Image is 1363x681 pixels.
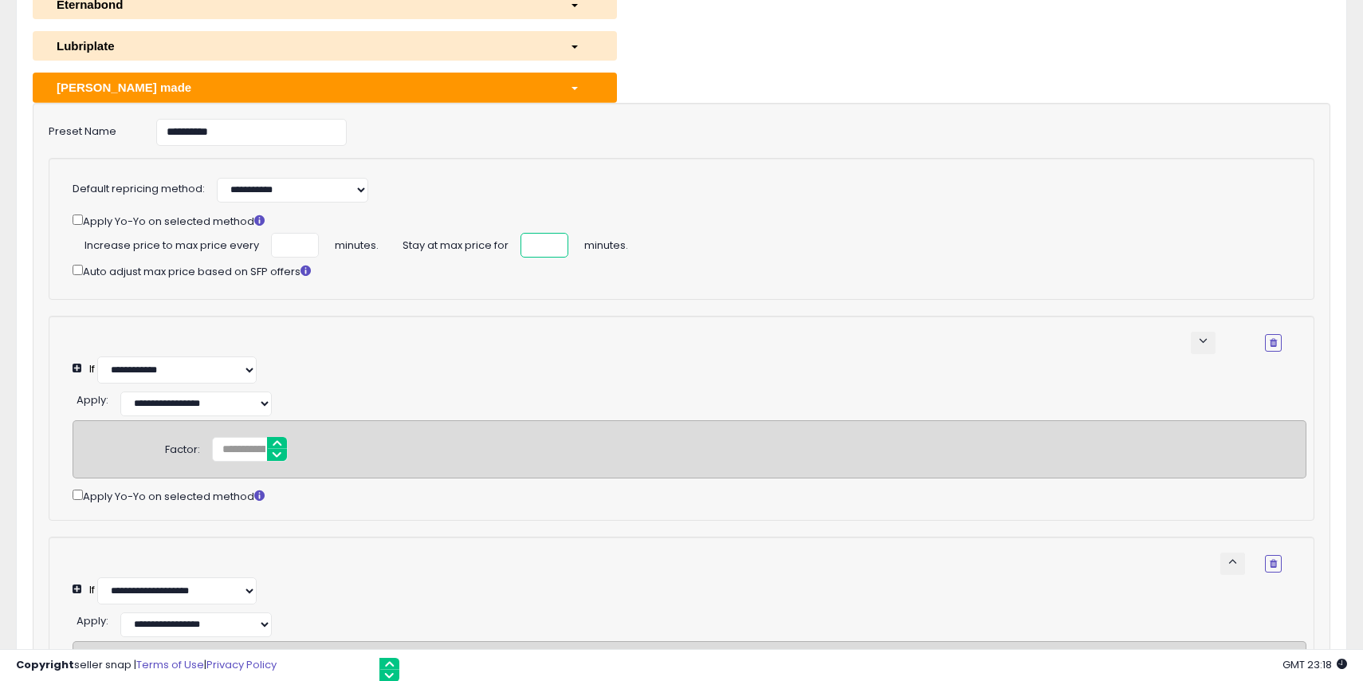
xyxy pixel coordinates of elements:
[73,182,205,197] label: Default repricing method:
[45,79,558,96] div: [PERSON_NAME] made
[37,119,144,140] label: Preset Name
[403,233,509,254] span: Stay at max price for
[165,437,200,458] div: Factor:
[1225,554,1240,569] span: keyboard_arrow_up
[84,233,259,254] span: Increase price to max price every
[33,73,617,102] button: [PERSON_NAME] made
[33,31,617,61] button: Lubriplate
[16,657,74,672] strong: Copyright
[1282,657,1347,672] span: 2025-10-13 23:18 GMT
[1196,333,1211,348] span: keyboard_arrow_down
[584,233,628,254] span: minutes.
[77,392,106,407] span: Apply
[73,262,1282,280] div: Auto adjust max price based on SFP offers
[1270,559,1277,569] i: Remove Condition
[136,657,204,672] a: Terms of Use
[73,211,1282,230] div: Apply Yo-Yo on selected method
[77,608,108,629] div: :
[1191,332,1216,354] button: keyboard_arrow_down
[1220,553,1245,575] button: keyboard_arrow_up
[16,658,277,673] div: seller snap | |
[206,657,277,672] a: Privacy Policy
[77,613,106,628] span: Apply
[77,388,108,408] div: :
[335,233,379,254] span: minutes.
[73,486,1306,505] div: Apply Yo-Yo on selected method
[45,37,558,54] div: Lubriplate
[1270,338,1277,348] i: Remove Condition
